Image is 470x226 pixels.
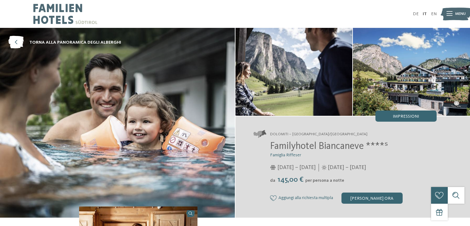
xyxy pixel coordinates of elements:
[305,178,344,183] span: per persona a notte
[276,176,305,184] span: 145,00 €
[455,11,466,17] span: Menu
[278,196,333,201] span: Aggiungi alla richiesta multipla
[322,165,327,170] i: Orari d'apertura estate
[431,12,437,16] a: EN
[277,164,316,172] span: [DATE] – [DATE]
[413,12,419,16] a: DE
[270,165,276,170] i: Orari d'apertura inverno
[235,28,353,116] img: Il nostro family hotel a Selva: una vacanza da favola
[328,164,366,172] span: [DATE] – [DATE]
[353,28,470,116] img: Il nostro family hotel a Selva: una vacanza da favola
[270,141,388,151] span: Familyhotel Biancaneve ****ˢ
[270,153,301,157] span: Famiglia Riffeser
[270,132,367,137] span: Dolomiti – [GEOGRAPHIC_DATA]/[GEOGRAPHIC_DATA]
[341,193,403,204] div: [PERSON_NAME] ora
[423,12,427,16] a: IT
[8,36,121,49] a: torna alla panoramica degli alberghi
[393,114,419,119] span: Impressioni
[270,178,275,183] span: da
[29,39,121,46] span: torna alla panoramica degli alberghi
